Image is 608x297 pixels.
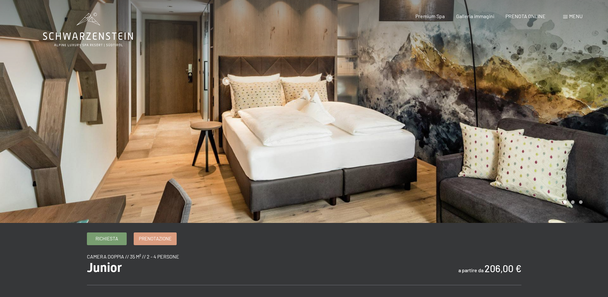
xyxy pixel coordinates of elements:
a: Galleria immagini [456,13,494,19]
span: Menu [569,13,583,19]
span: camera doppia // 35 m² // 2 - 4 persone [87,253,179,259]
span: Junior [87,260,122,275]
a: Prenotazione [134,233,176,245]
span: Richiesta [95,235,118,242]
a: Premium Spa [415,13,445,19]
span: Prenotazione [139,235,172,242]
a: Richiesta [87,233,126,245]
span: a partire da [458,267,484,273]
a: PRENOTA ONLINE [505,13,546,19]
b: 206,00 € [484,263,521,274]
